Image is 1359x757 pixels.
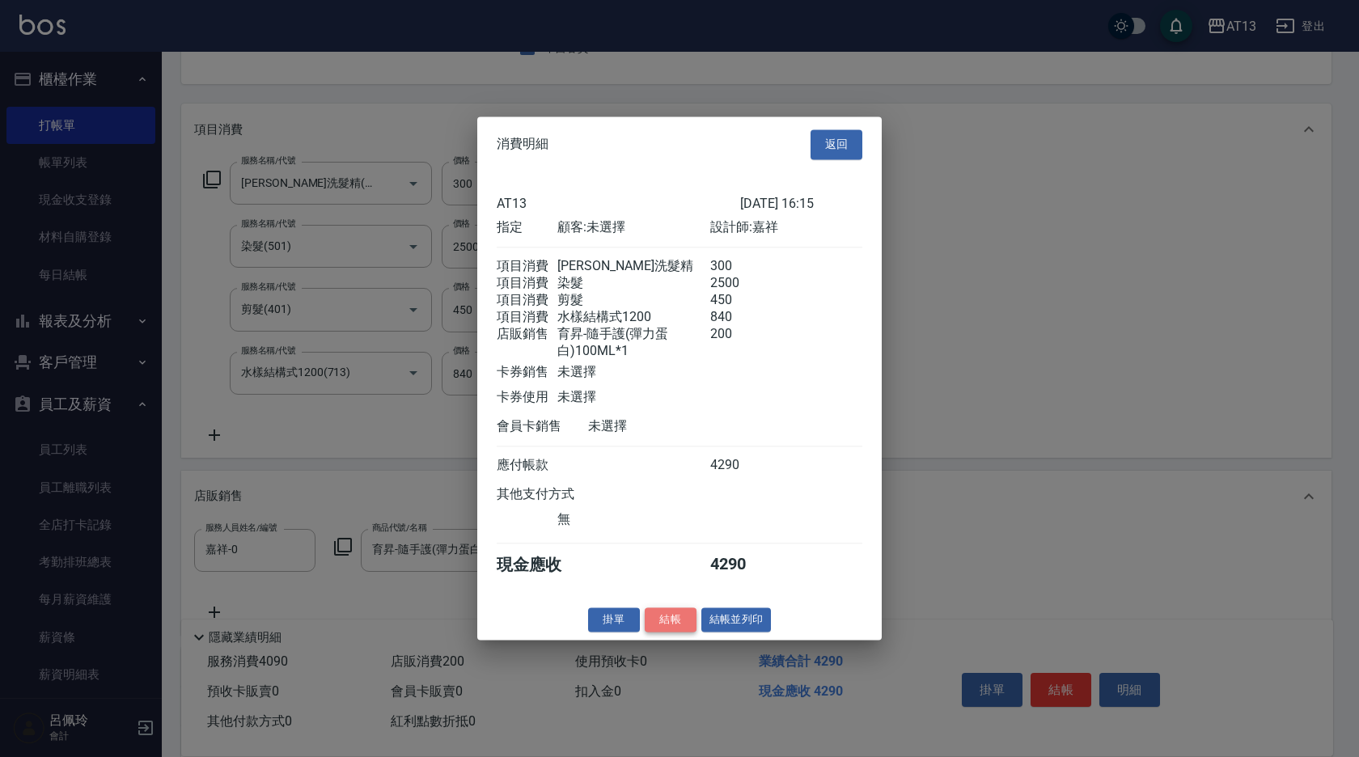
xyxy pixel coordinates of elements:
div: 無 [557,511,709,528]
div: 剪髮 [557,292,709,309]
button: 掛單 [588,607,640,632]
div: [DATE] 16:15 [740,196,862,211]
div: 4290 [710,554,771,576]
div: [PERSON_NAME]洗髮精 [557,258,709,275]
div: 應付帳款 [497,457,557,474]
div: 未選擇 [588,418,740,435]
div: 450 [710,292,771,309]
div: 其他支付方式 [497,486,619,503]
div: 未選擇 [557,364,709,381]
div: AT13 [497,196,740,211]
button: 結帳 [645,607,696,632]
div: 卡券銷售 [497,364,557,381]
div: 育昇-隨手護(彈力蛋白)100ML*1 [557,326,709,360]
div: 店販銷售 [497,326,557,360]
button: 結帳並列印 [701,607,772,632]
div: 水樣結構式1200 [557,309,709,326]
button: 返回 [811,129,862,159]
div: 顧客: 未選擇 [557,219,709,236]
div: 卡券使用 [497,389,557,406]
div: 2500 [710,275,771,292]
div: 4290 [710,457,771,474]
div: 項目消費 [497,258,557,275]
div: 項目消費 [497,292,557,309]
div: 染髮 [557,275,709,292]
div: 設計師: 嘉祥 [710,219,862,236]
div: 指定 [497,219,557,236]
div: 項目消費 [497,275,557,292]
div: 項目消費 [497,309,557,326]
div: 300 [710,258,771,275]
div: 200 [710,326,771,360]
div: 840 [710,309,771,326]
div: 未選擇 [557,389,709,406]
div: 現金應收 [497,554,588,576]
div: 會員卡銷售 [497,418,588,435]
span: 消費明細 [497,137,548,153]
